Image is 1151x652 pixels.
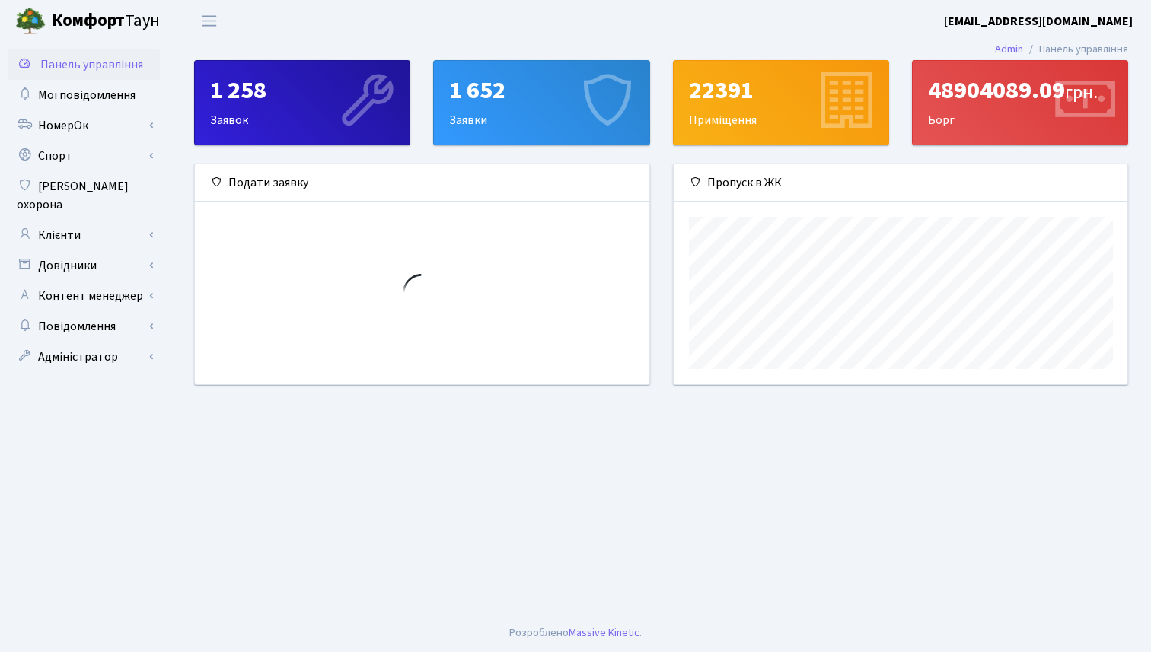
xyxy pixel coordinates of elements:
[569,625,639,641] a: Massive Kinetic
[15,6,46,37] img: logo.png
[8,250,160,281] a: Довідники
[8,342,160,372] a: Адміністратор
[944,13,1133,30] b: [EMAIL_ADDRESS][DOMAIN_NAME]
[8,141,160,171] a: Спорт
[995,41,1023,57] a: Admin
[689,76,873,105] div: 22391
[433,60,649,145] a: 1 652Заявки
[8,311,160,342] a: Повідомлення
[52,8,125,33] b: Комфорт
[8,80,160,110] a: Мої повідомлення
[210,76,394,105] div: 1 258
[8,49,160,80] a: Панель управління
[194,60,410,145] a: 1 258Заявок
[8,110,160,141] a: НомерОк
[52,8,160,34] span: Таун
[913,61,1127,145] div: Борг
[8,171,160,220] a: [PERSON_NAME] охорона
[944,12,1133,30] a: [EMAIL_ADDRESS][DOMAIN_NAME]
[509,625,642,641] div: Розроблено .
[195,164,649,202] div: Подати заявку
[674,164,1128,202] div: Пропуск в ЖК
[195,61,410,145] div: Заявок
[8,220,160,250] a: Клієнти
[674,61,888,145] div: Приміщення
[972,33,1151,65] nav: breadcrumb
[190,8,228,33] button: Переключити навігацію
[449,76,633,105] div: 1 652
[673,60,889,145] a: 22391Приміщення
[38,87,136,103] span: Мої повідомлення
[434,61,649,145] div: Заявки
[1023,41,1128,58] li: Панель управління
[8,281,160,311] a: Контент менеджер
[928,76,1112,105] div: 48904089.09
[40,56,143,73] span: Панель управління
